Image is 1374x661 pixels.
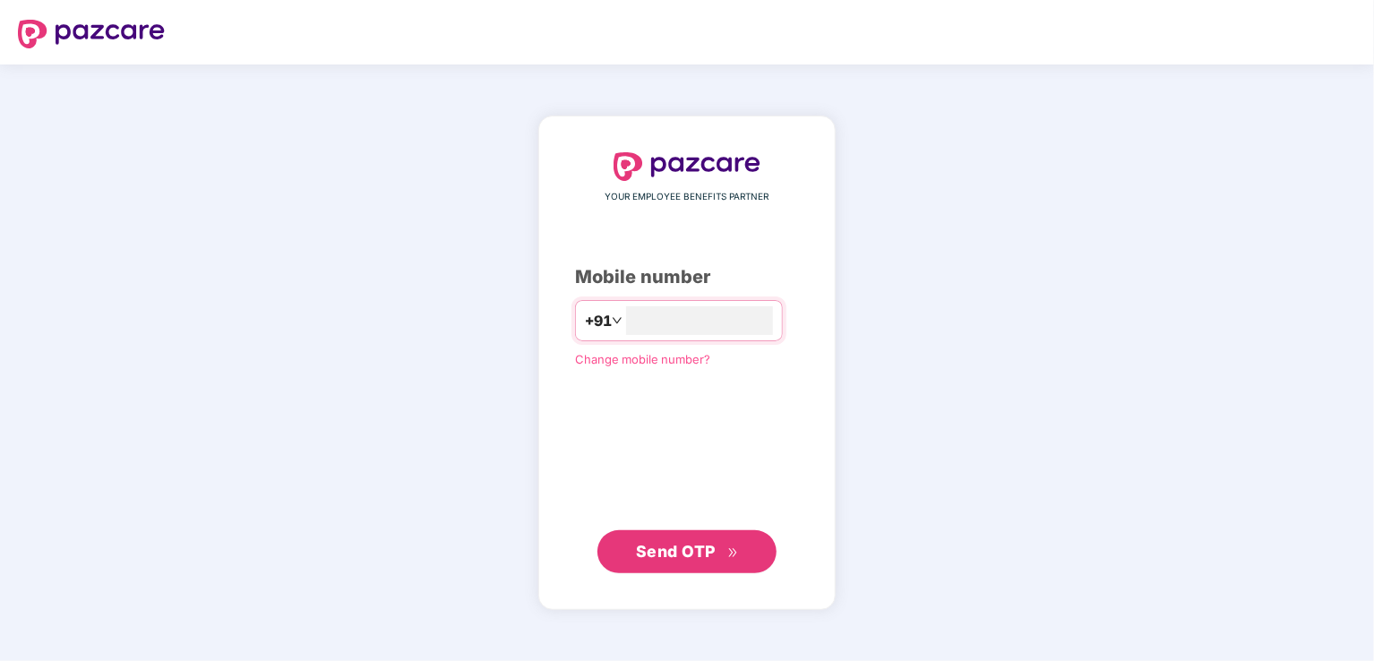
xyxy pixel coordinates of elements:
[605,190,769,204] span: YOUR EMPLOYEE BENEFITS PARTNER
[614,152,760,181] img: logo
[597,530,777,573] button: Send OTPdouble-right
[727,547,739,559] span: double-right
[585,310,612,332] span: +91
[18,20,165,48] img: logo
[575,263,799,291] div: Mobile number
[575,352,710,366] a: Change mobile number?
[636,542,716,561] span: Send OTP
[612,315,623,326] span: down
